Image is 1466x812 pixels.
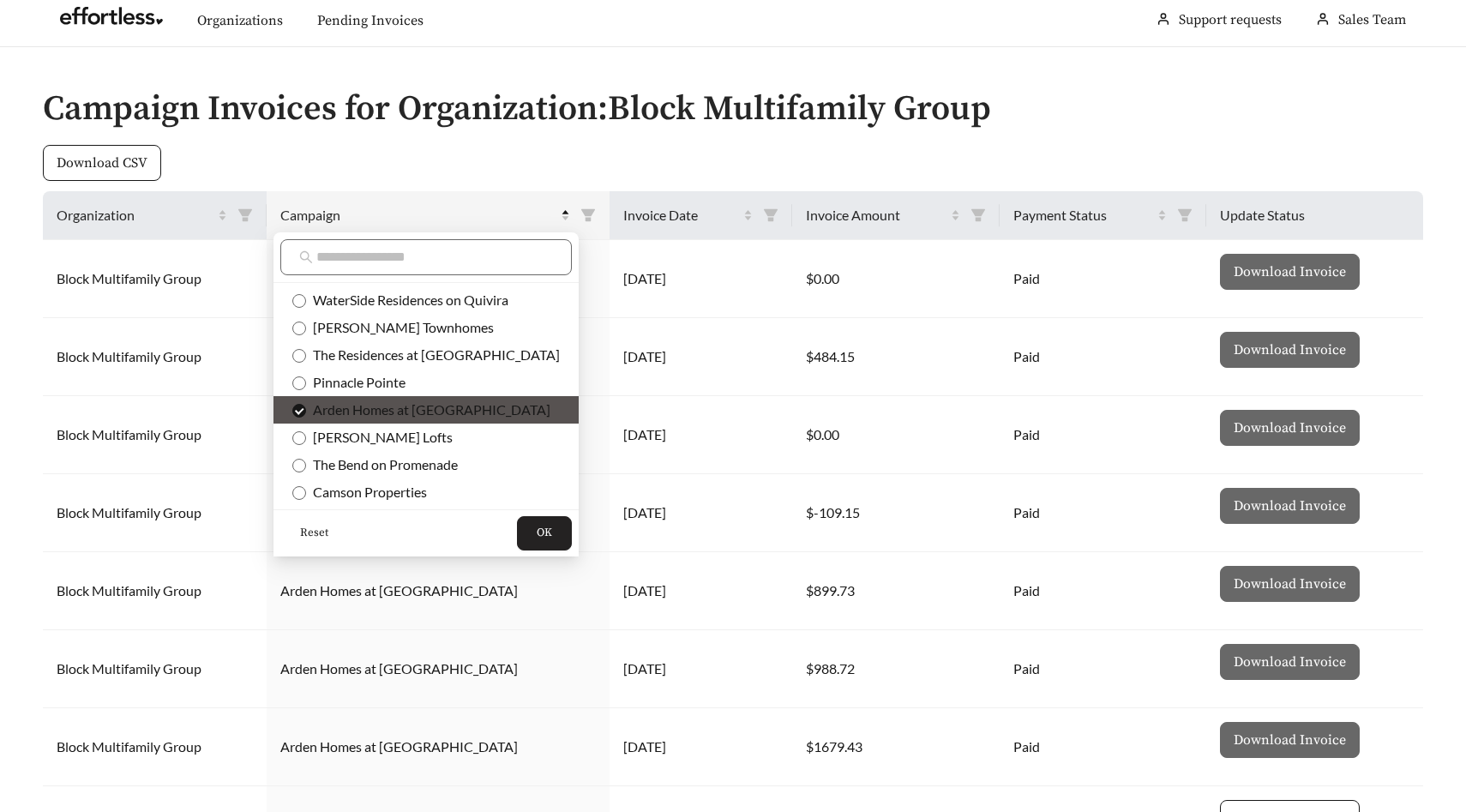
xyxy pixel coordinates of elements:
[57,205,214,226] span: Organization
[197,12,283,29] a: Organizations
[1000,474,1206,552] td: Paid
[1170,201,1199,229] span: filter
[792,318,1000,396] td: $484.15
[43,474,267,552] td: Block Multifamily Group
[610,708,792,786] td: [DATE]
[1220,254,1360,290] button: Download Invoice
[306,319,494,335] span: [PERSON_NAME] Townhomes
[610,396,792,474] td: [DATE]
[517,516,572,550] button: OK
[43,630,267,708] td: Block Multifamily Group
[610,630,792,708] td: [DATE]
[43,90,1423,128] h2: Campaign Invoices for Organization: Block Multifamily Group
[623,205,740,226] span: Invoice Date
[792,396,1000,474] td: $0.00
[43,145,161,181] button: Download CSV
[1220,644,1360,680] button: Download Invoice
[299,250,313,264] span: search
[267,240,610,318] td: [PERSON_NAME] Lofts
[267,318,610,396] td: [PERSON_NAME] Lofts
[280,205,558,226] span: Campaign
[1220,488,1360,524] button: Download Invoice
[280,516,348,550] button: Reset
[792,630,1000,708] td: $988.72
[1206,191,1423,240] th: Update Status
[1000,396,1206,474] td: Paid
[306,484,427,500] span: Camson Properties
[43,708,267,786] td: Block Multifamily Group
[806,205,947,226] span: Invoice Amount
[300,525,328,542] span: Reset
[267,474,610,552] td: Arden Homes at [GEOGRAPHIC_DATA]
[1000,630,1206,708] td: Paid
[610,552,792,630] td: [DATE]
[1220,410,1360,446] button: Download Invoice
[43,552,267,630] td: Block Multifamily Group
[306,292,508,308] span: WaterSide Residences on Quivira
[43,318,267,396] td: Block Multifamily Group
[1220,566,1360,602] button: Download Invoice
[1000,552,1206,630] td: Paid
[317,12,424,29] a: Pending Invoices
[267,708,610,786] td: Arden Homes at [GEOGRAPHIC_DATA]
[792,552,1000,630] td: $899.73
[231,201,260,229] span: filter
[306,346,560,363] span: The Residences at [GEOGRAPHIC_DATA]
[1000,240,1206,318] td: Paid
[970,208,986,223] span: filter
[1013,205,1154,226] span: Payment Status
[267,630,610,708] td: Arden Homes at [GEOGRAPHIC_DATA]
[792,708,1000,786] td: $1679.43
[267,552,610,630] td: Arden Homes at [GEOGRAPHIC_DATA]
[306,401,550,418] span: Arden Homes at [GEOGRAPHIC_DATA]
[43,396,267,474] td: Block Multifamily Group
[1338,11,1406,28] span: Sales Team
[537,525,552,542] span: OK
[1177,208,1193,223] span: filter
[237,208,253,223] span: filter
[306,429,453,445] span: [PERSON_NAME] Lofts
[1220,332,1360,368] button: Download Invoice
[610,474,792,552] td: [DATE]
[792,240,1000,318] td: $0.00
[574,201,603,229] span: filter
[610,240,792,318] td: [DATE]
[1179,11,1282,28] a: Support requests
[964,201,993,229] span: filter
[792,474,1000,552] td: $-109.15
[756,201,785,229] span: filter
[1000,318,1206,396] td: Paid
[267,396,610,474] td: Arden Homes at [GEOGRAPHIC_DATA]
[306,374,406,390] span: Pinnacle Pointe
[580,208,596,223] span: filter
[1220,722,1360,758] button: Download Invoice
[306,456,458,472] span: The Bend on Promenade
[57,153,147,173] span: Download CSV
[43,240,267,318] td: Block Multifamily Group
[1000,708,1206,786] td: Paid
[763,208,778,223] span: filter
[610,318,792,396] td: [DATE]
